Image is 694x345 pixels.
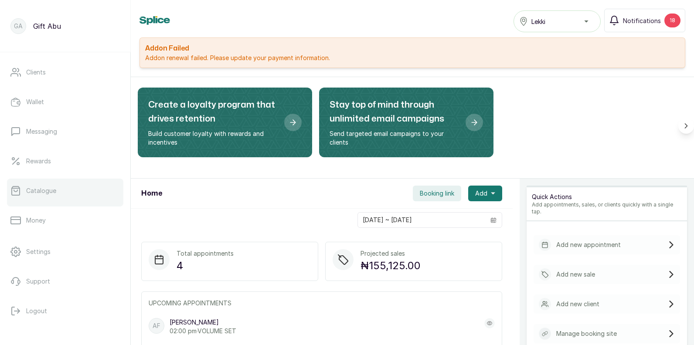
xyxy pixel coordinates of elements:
a: Wallet [7,90,123,114]
p: Wallet [26,98,44,106]
p: Rewards [26,157,51,166]
button: Add [468,186,502,201]
div: 18 [664,14,680,27]
button: Logout [7,299,123,323]
p: Add new sale [556,270,595,279]
p: Messaging [26,127,57,136]
p: Clients [26,68,46,77]
button: Booking link [413,186,461,201]
a: Settings [7,240,123,264]
button: Lekki [514,10,601,32]
span: Add [475,189,487,198]
p: Settings [26,247,51,256]
p: ₦155,125.00 [361,258,421,274]
p: Support [26,277,50,286]
input: Select date [358,213,485,227]
p: Total appointments [177,249,234,258]
p: GA [14,22,23,30]
p: 4 [177,258,234,274]
p: Quick Actions [532,193,682,201]
p: Gift Abu [33,21,61,31]
h2: Addon Failed [145,43,680,54]
a: Rewards [7,149,123,173]
p: Add new client [556,300,599,308]
p: Build customer loyalty with rewards and incentives [148,129,277,147]
h2: Create a loyalty program that drives retention [148,98,277,126]
p: [PERSON_NAME] [170,318,236,327]
p: AF [153,321,160,330]
p: Add appointments, sales, or clients quickly with a single tap. [532,201,682,215]
p: 02:00 pm · VOLUME SET [170,327,236,335]
span: Notifications [623,16,661,25]
p: Projected sales [361,249,421,258]
p: Logout [26,307,47,315]
span: Lekki [531,17,545,26]
a: Catalogue [7,179,123,203]
button: Scroll right [678,118,694,134]
p: Money [26,216,46,225]
p: UPCOMING APPOINTMENTS [149,299,495,308]
p: Send targeted email campaigns to your clients [330,129,459,147]
p: Add new appointment [556,240,621,249]
h2: Stay top of mind through unlimited email campaigns [330,98,459,126]
div: Stay top of mind through unlimited email campaigns [319,88,493,157]
p: Catalogue [26,186,56,195]
h1: Home [141,188,162,199]
div: Create a loyalty program that drives retention [138,88,312,157]
a: Messaging [7,119,123,144]
span: Booking link [420,189,454,198]
p: Addon renewal failed. Please update your payment information. [145,54,680,62]
svg: calendar [490,217,497,223]
a: Money [7,208,123,233]
button: Notifications18 [604,9,685,32]
a: Clients [7,60,123,85]
a: Support [7,269,123,294]
p: Manage booking site [556,329,617,338]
